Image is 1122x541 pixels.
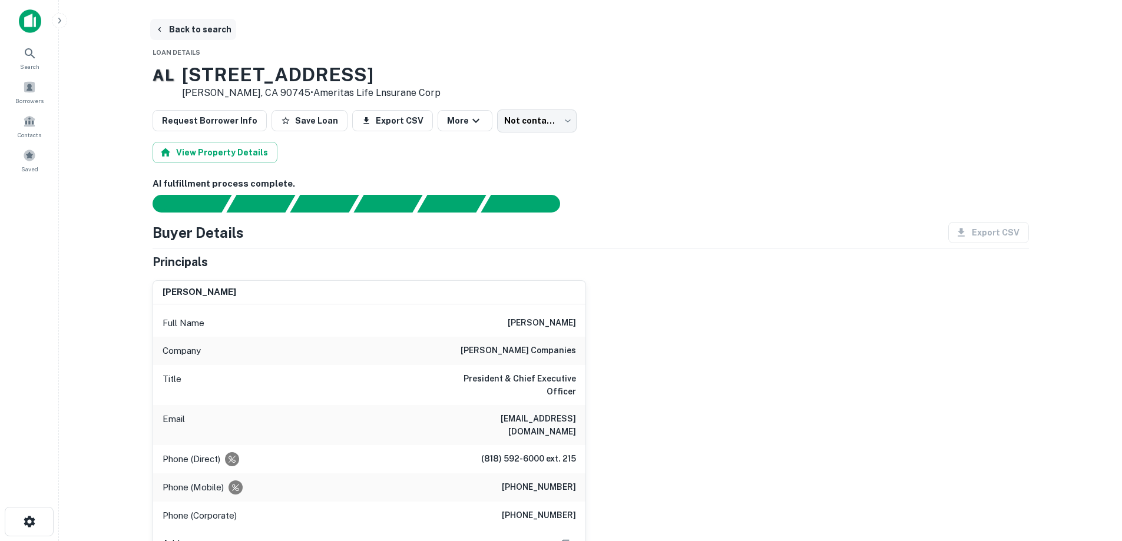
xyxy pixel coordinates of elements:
[21,164,38,174] span: Saved
[20,62,39,71] span: Search
[163,452,220,466] p: Phone (Direct)
[163,412,185,438] p: Email
[153,177,1029,191] h6: AI fulfillment process complete.
[225,452,239,466] div: Requests to not be contacted at this number
[272,110,347,131] button: Save Loan
[163,286,236,299] h6: [PERSON_NAME]
[153,49,200,56] span: Loan Details
[163,316,204,330] p: Full Name
[153,110,267,131] button: Request Borrower Info
[435,412,576,438] h6: [EMAIL_ADDRESS][DOMAIN_NAME]
[163,344,201,358] p: Company
[153,64,173,87] p: A L
[481,195,574,213] div: AI fulfillment process complete.
[352,110,433,131] button: Export CSV
[150,19,236,40] button: Back to search
[497,109,577,132] div: Not contacted
[438,110,492,131] button: More
[1063,447,1122,503] iframe: Chat Widget
[226,195,295,213] div: Your request is received and processing...
[153,222,244,243] h4: Buyer Details
[290,195,359,213] div: Documents found, AI parsing details...
[481,452,576,466] h6: (818) 592-6000 ext. 215
[138,195,227,213] div: Sending borrower request to AI...
[19,9,41,33] img: capitalize-icon.png
[229,480,243,494] div: Requests to not be contacted at this number
[153,142,277,163] button: View Property Details
[502,480,576,494] h6: [PHONE_NUMBER]
[435,372,576,398] h6: President & Chief Executive Officer
[182,64,441,86] h3: [STREET_ADDRESS]
[4,76,55,108] a: Borrowers
[4,144,55,176] a: Saved
[313,87,441,98] a: Ameritas Life Lnsurane Corp
[163,509,237,523] p: Phone (Corporate)
[4,42,55,74] a: Search
[18,130,41,140] span: Contacts
[461,344,576,358] h6: [PERSON_NAME] companies
[182,86,441,100] p: [PERSON_NAME], CA 90745 •
[417,195,486,213] div: Principals found, still searching for contact information. This may take time...
[508,316,576,330] h6: [PERSON_NAME]
[502,509,576,523] h6: [PHONE_NUMBER]
[163,372,181,398] p: Title
[15,96,44,105] span: Borrowers
[353,195,422,213] div: Principals found, AI now looking for contact information...
[4,110,55,142] a: Contacts
[153,253,208,271] h5: Principals
[163,480,224,494] p: Phone (Mobile)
